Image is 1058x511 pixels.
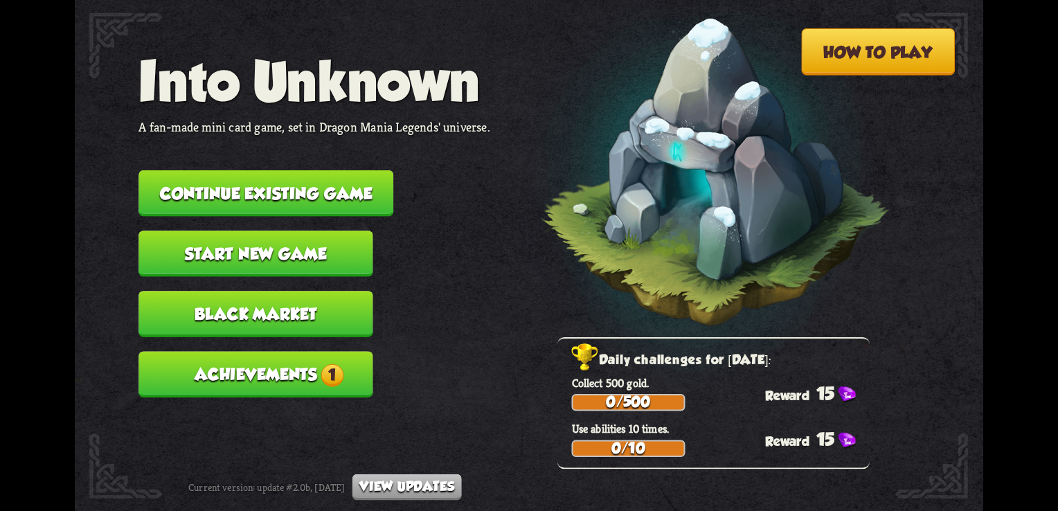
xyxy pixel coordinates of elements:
[352,474,462,501] button: View updates
[572,349,870,372] h2: Daily challenges for [DATE]:
[573,395,684,410] div: 0/500
[138,231,373,277] button: Start new game
[801,28,955,75] button: How to play
[138,170,393,217] button: Continue existing game
[765,429,870,450] div: 15
[765,383,870,404] div: 15
[138,50,490,111] h1: Into Unknown
[138,118,490,135] p: A fan-made mini card game, set in Dragon Mania Legends' universe.
[321,364,343,386] span: 1
[138,291,373,337] button: Black Market
[572,375,870,391] p: Collect 500 gold.
[572,343,600,372] img: Golden_Trophy_Icon.png
[188,474,462,501] div: Current version: update #2.0b, [DATE]
[573,442,684,456] div: 0/10
[572,422,870,437] p: Use abilities 10 times.
[138,351,373,397] button: Achievements1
